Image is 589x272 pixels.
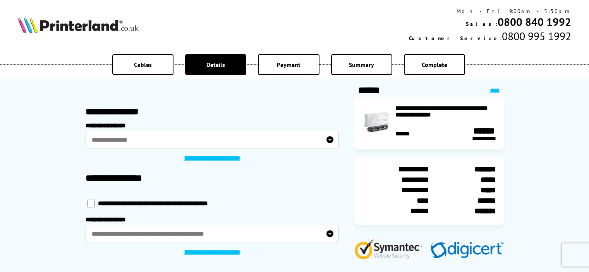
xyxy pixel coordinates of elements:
a: 0800 840 1992 [498,15,571,29]
span: Sales: [466,21,498,27]
span: 0800 995 1992 [502,29,571,43]
span: Cables [134,61,152,68]
span: Summary [349,61,374,68]
span: Complete [422,61,447,68]
img: Printerland Logo [18,16,139,33]
div: Mon - Fri 9:00am - 5:30pm [409,8,571,15]
span: Details [206,61,225,68]
span: Customer Service: [409,35,502,42]
span: Payment [277,61,301,68]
